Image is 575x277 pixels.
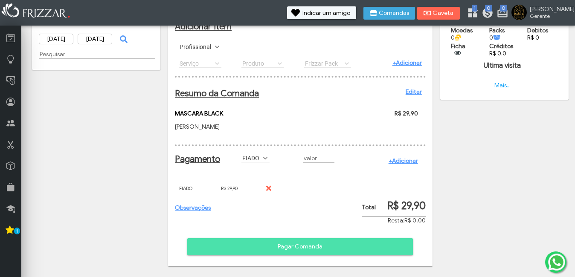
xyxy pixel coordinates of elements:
a: [PERSON_NAME] Gerente [511,5,571,22]
a: 0 [497,7,505,20]
input: Pesquisar [39,50,155,59]
span: Debitos [527,27,548,34]
span: 0 [451,34,461,41]
input: Data Final [78,34,112,44]
button: ui-button [116,33,129,46]
span: R$ 0,00 [404,217,426,224]
div: Resta: [362,217,426,224]
p: [PERSON_NAME] [175,123,315,130]
span: 1 [472,5,477,12]
span: Excluir [269,182,270,195]
a: 0 [482,7,490,20]
span: 0 [489,34,501,41]
a: R$ 0.0 [489,50,506,57]
span: 0 [485,5,492,12]
button: ui-button [451,50,464,56]
a: +Adicionar [392,59,422,66]
span: Pagar Comanda [193,240,407,253]
td: FIADO [175,179,217,197]
span: Packs [489,27,505,34]
span: Créditos [489,43,513,50]
span: 1 [14,228,20,234]
span: [PERSON_NAME] [530,6,568,13]
h4: Ultima visita [447,61,558,70]
a: R$ 0 [527,34,539,41]
a: Observações [175,204,211,211]
span: Ficha [451,43,465,50]
span: R$ 29,90 [387,199,426,212]
span: Moedas [451,27,473,34]
span: Comandas [379,10,409,16]
img: whatsapp.png [546,252,567,272]
a: +Adicionar [389,157,418,164]
span: Total [362,204,376,211]
span: MASCARA BLACK [175,110,223,117]
input: valor [303,154,334,163]
span: Gerente [530,13,568,19]
span: 0 [500,5,507,12]
h2: Pagamento [175,154,212,164]
a: Editar [406,88,422,95]
button: Excluir [263,182,276,195]
a: Mais... [494,82,511,89]
label: Profissional [179,43,214,51]
button: Gaveta [417,7,460,20]
h2: Adicionar Item [175,21,426,32]
button: Indicar um amigo [287,6,356,19]
button: Pagar Comanda [187,238,413,255]
td: R$ 29,90 [217,179,258,197]
a: 1 [467,7,475,20]
span: Gaveta [433,10,454,16]
h2: Resumo da Comanda [175,88,422,99]
span: Indicar um amigo [302,10,350,16]
label: FIADO [241,154,262,162]
button: Comandas [363,7,415,20]
span: R$ 29,90 [395,110,418,117]
span: ui-button [122,33,123,46]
